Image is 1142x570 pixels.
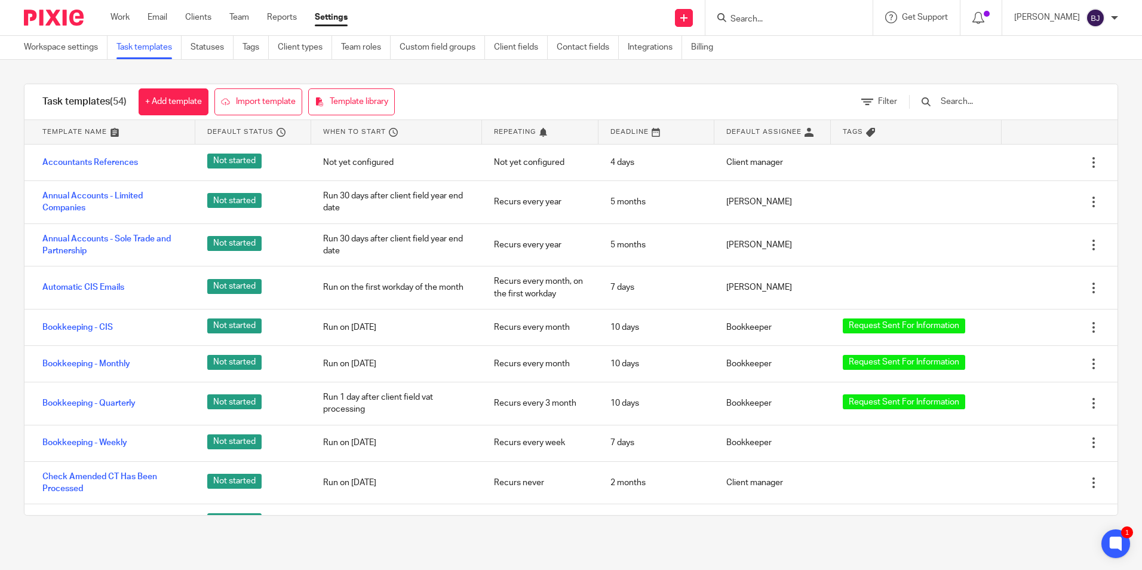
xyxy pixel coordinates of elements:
[902,13,948,22] span: Get Support
[729,14,837,25] input: Search
[494,36,548,59] a: Client fields
[691,36,722,59] a: Billing
[308,88,395,115] a: Template library
[311,382,482,425] div: Run 1 day after client field vat processing
[610,127,649,137] span: Deadline
[185,11,211,23] a: Clients
[323,127,386,137] span: When to start
[278,36,332,59] a: Client types
[311,148,482,177] div: Not yet configured
[116,36,182,59] a: Task templates
[214,88,302,115] a: Import template
[482,230,598,260] div: Recurs every year
[311,507,482,537] div: Run on [DATE]
[148,11,167,23] a: Email
[849,320,959,332] span: Request Sent For Information
[726,127,802,137] span: Default assignee
[207,434,262,449] span: Not started
[940,95,1079,108] input: Search...
[42,281,124,293] a: Automatic CIS Emails
[110,97,127,106] span: (54)
[714,187,830,217] div: [PERSON_NAME]
[598,388,714,418] div: 10 days
[714,148,830,177] div: Client manager
[242,36,269,59] a: Tags
[400,36,485,59] a: Custom field groups
[267,11,297,23] a: Reports
[42,471,183,495] a: Check Amended CT Has Been Processed
[714,388,830,418] div: Bookkeeper
[714,468,830,498] div: Client manager
[1014,11,1080,23] p: [PERSON_NAME]
[311,312,482,342] div: Run on [DATE]
[1121,526,1133,538] div: 1
[42,358,130,370] a: Bookkeeping - Monthly
[849,356,959,368] span: Request Sent For Information
[341,36,391,59] a: Team roles
[843,127,863,137] span: Tags
[482,388,598,418] div: Recurs every 3 month
[714,349,830,379] div: Bookkeeper
[598,507,714,537] div: 13 days
[139,88,208,115] a: + Add template
[311,468,482,498] div: Run on [DATE]
[714,272,830,302] div: [PERSON_NAME]
[42,190,183,214] a: Annual Accounts - Limited Companies
[482,507,598,537] div: Recurs every month
[849,396,959,408] span: Request Sent For Information
[311,428,482,458] div: Run on [DATE]
[191,36,234,59] a: Statuses
[207,154,262,168] span: Not started
[311,224,482,266] div: Run 30 days after client field year end date
[714,230,830,260] div: [PERSON_NAME]
[598,428,714,458] div: 7 days
[628,36,682,59] a: Integrations
[714,312,830,342] div: Bookkeeper
[714,507,830,537] div: [PERSON_NAME]
[207,127,274,137] span: Default status
[598,468,714,498] div: 2 months
[482,349,598,379] div: Recurs every month
[42,127,107,137] span: Template name
[42,233,183,258] a: Annual Accounts - Sole Trade and Partnership
[42,96,127,108] h1: Task templates
[311,272,482,302] div: Run on the first workday of the month
[311,181,482,223] div: Run 30 days after client field year end date
[315,11,348,23] a: Settings
[598,148,714,177] div: 4 days
[598,187,714,217] div: 5 months
[24,10,84,26] img: Pixie
[598,349,714,379] div: 10 days
[714,428,830,458] div: Bookkeeper
[494,127,536,137] span: Repeating
[598,312,714,342] div: 10 days
[557,36,619,59] a: Contact fields
[42,397,136,409] a: Bookkeeping - Quarterly
[311,349,482,379] div: Run on [DATE]
[207,236,262,251] span: Not started
[482,428,598,458] div: Recurs every week
[878,97,897,106] span: Filter
[207,513,262,528] span: Not started
[482,187,598,217] div: Recurs every year
[482,312,598,342] div: Recurs every month
[24,36,108,59] a: Workspace settings
[42,437,127,449] a: Bookkeeping - Weekly
[482,266,598,309] div: Recurs every month, on the first workday
[207,318,262,333] span: Not started
[598,230,714,260] div: 5 months
[42,157,138,168] a: Accountants References
[207,394,262,409] span: Not started
[207,193,262,208] span: Not started
[207,279,262,294] span: Not started
[207,474,262,489] span: Not started
[598,272,714,302] div: 7 days
[482,468,598,498] div: Recurs never
[482,148,598,177] div: Not yet configured
[207,355,262,370] span: Not started
[110,11,130,23] a: Work
[1086,8,1105,27] img: svg%3E
[42,321,113,333] a: Bookkeeping - CIS
[229,11,249,23] a: Team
